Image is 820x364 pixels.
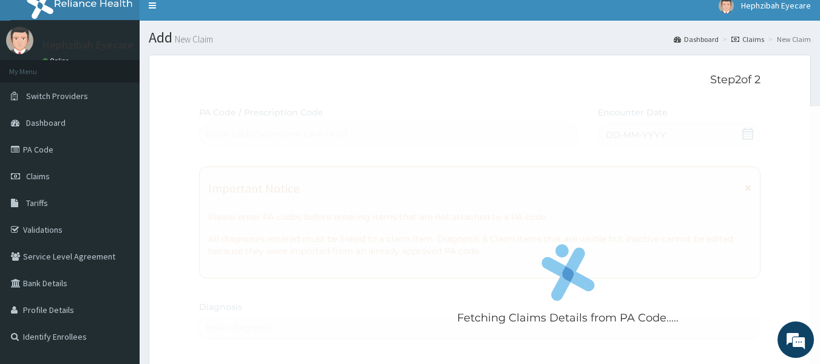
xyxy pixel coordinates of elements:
span: Tariffs [26,197,48,208]
p: Fetching Claims Details from PA Code..... [457,311,679,326]
p: Hephzibah Eyecare [42,39,134,50]
span: Dashboard [26,117,66,128]
img: d_794563401_company_1708531726252_794563401 [22,61,49,91]
span: Switch Providers [26,91,88,101]
a: Dashboard [674,34,719,44]
div: Minimize live chat window [199,6,228,35]
img: User Image [6,27,33,54]
span: Claims [26,171,50,182]
li: New Claim [765,34,811,44]
small: New Claim [172,35,213,44]
a: Claims [731,34,764,44]
p: Step 2 of 2 [199,74,761,87]
div: Chat with us now [63,68,204,84]
span: We're online! [70,106,168,229]
textarea: Type your message and hit 'Enter' [6,238,231,281]
a: Online [42,57,72,65]
h1: Add [149,30,811,46]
